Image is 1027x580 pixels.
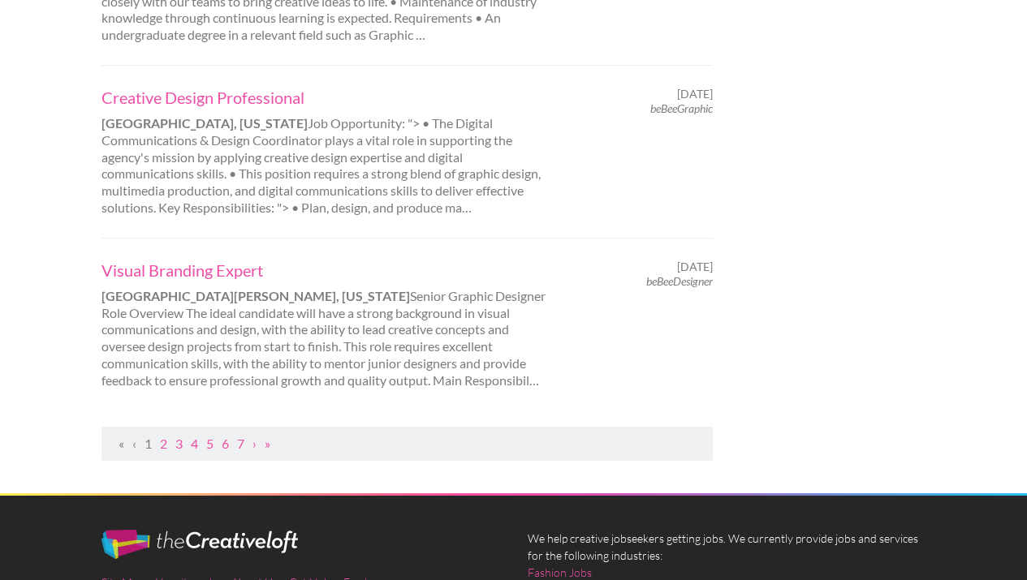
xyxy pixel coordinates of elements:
a: Page 4 [191,436,198,451]
span: First Page [119,436,124,451]
em: beBeeGraphic [650,101,713,115]
a: Page 2 [160,436,167,451]
a: Next Page [252,436,257,451]
em: beBeeDesigner [646,274,713,288]
strong: [GEOGRAPHIC_DATA], [US_STATE] [101,115,308,131]
a: Page 1 [145,436,152,451]
strong: [GEOGRAPHIC_DATA][PERSON_NAME], [US_STATE] [101,288,410,303]
a: Creative Design Professional [101,87,553,108]
a: Last Page, Page 22165 [265,436,270,451]
span: [DATE] [677,260,713,274]
div: Job Opportunity: "> • The Digital Communications & Design Coordinator plays a vital role in suppo... [88,87,567,217]
span: [DATE] [677,87,713,101]
a: Visual Branding Expert [101,260,553,281]
span: Previous Page [132,436,136,451]
a: Page 7 [237,436,244,451]
a: Page 5 [206,436,214,451]
a: Page 6 [222,436,229,451]
div: Senior Graphic Designer Role Overview The ideal candidate will have a strong background in visual... [88,260,567,389]
img: The Creative Loft [101,530,298,559]
a: Page 3 [175,436,183,451]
